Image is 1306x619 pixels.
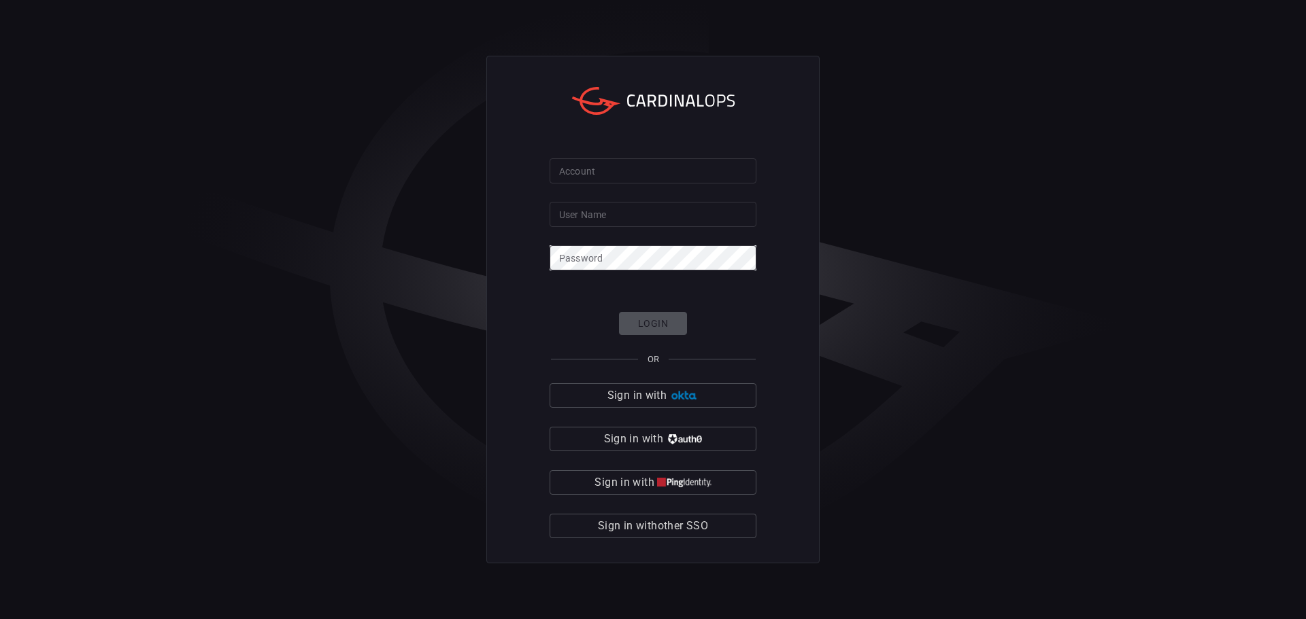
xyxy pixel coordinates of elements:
img: Ad5vKXme8s1CQAAAABJRU5ErkJggg== [669,391,699,401]
span: Sign in with [604,429,663,448]
span: Sign in with other SSO [598,516,708,535]
span: OR [648,354,659,364]
button: Sign in with [550,383,756,408]
span: Sign in with [595,473,654,492]
button: Sign in with [550,427,756,451]
img: vP8Hhh4KuCH8AavWKdZY7RZgAAAAASUVORK5CYII= [666,434,702,444]
button: Sign in with [550,470,756,495]
span: Sign in with [607,386,667,405]
button: Sign in withother SSO [550,514,756,538]
input: Type your user name [550,202,756,227]
img: quu4iresuhQAAAABJRU5ErkJggg== [657,478,711,488]
input: Type your account [550,158,756,183]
